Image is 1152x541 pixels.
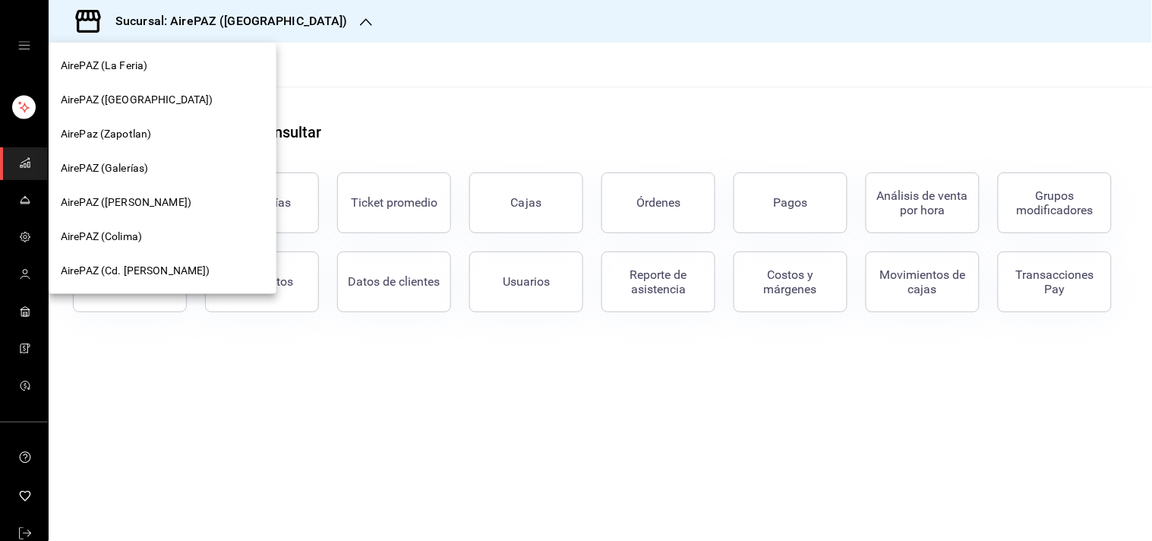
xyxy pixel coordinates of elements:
span: AirePAZ (La Feria) [61,58,147,74]
div: AirePAZ ([GEOGRAPHIC_DATA]) [49,83,276,117]
span: AirePAZ (Galerías) [61,160,148,176]
div: AirePAZ (Colima) [49,220,276,254]
div: AirePAZ (Cd. [PERSON_NAME]) [49,254,276,288]
div: AirePAZ ([PERSON_NAME]) [49,185,276,220]
span: AirePAZ (Colima) [61,229,142,245]
div: AirePAZ (La Feria) [49,49,276,83]
span: AirePAZ (Cd. [PERSON_NAME]) [61,263,210,279]
div: AirePAZ (Galerías) [49,151,276,185]
div: AirePaz (Zapotlan) [49,117,276,151]
span: AirePaz (Zapotlan) [61,126,151,142]
span: AirePAZ ([GEOGRAPHIC_DATA]) [61,92,213,108]
span: AirePAZ ([PERSON_NAME]) [61,195,191,210]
